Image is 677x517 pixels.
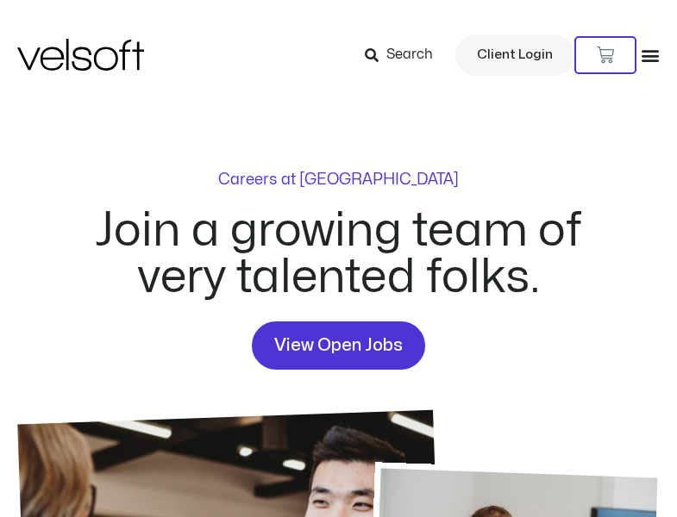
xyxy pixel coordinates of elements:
[477,44,553,66] span: Client Login
[365,40,445,70] a: Search
[218,172,459,188] p: Careers at [GEOGRAPHIC_DATA]
[75,208,603,301] h2: Join a growing team of very talented folks.
[641,46,660,65] div: Menu Toggle
[17,39,144,71] img: Velsoft Training Materials
[274,332,403,359] span: View Open Jobs
[455,34,574,76] a: Client Login
[386,44,433,66] span: Search
[252,321,425,370] a: View Open Jobs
